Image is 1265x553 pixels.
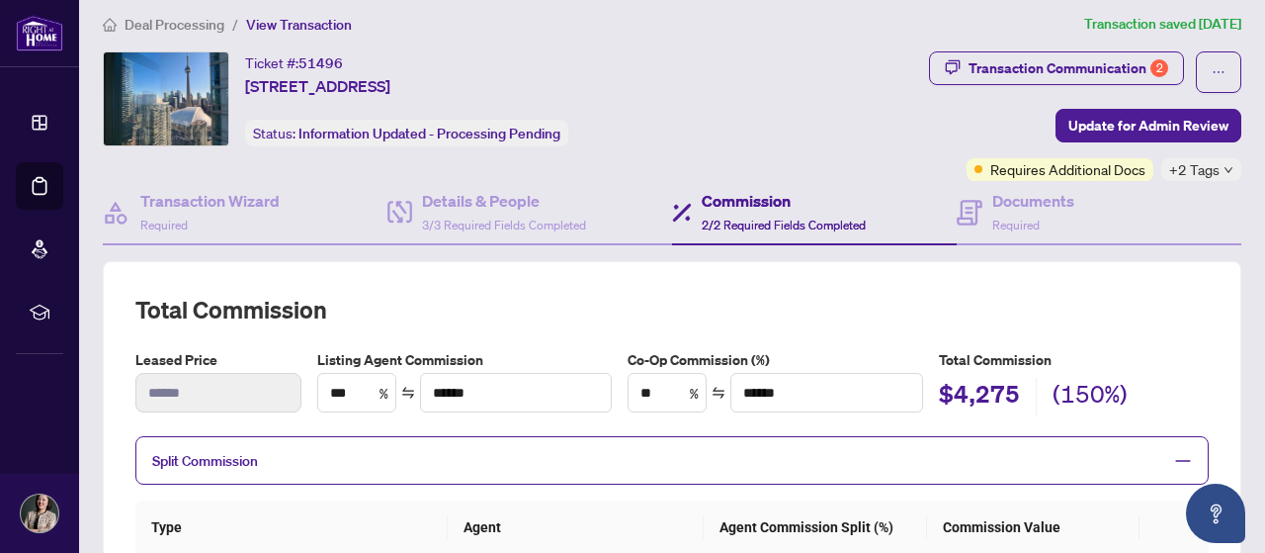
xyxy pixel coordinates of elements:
span: Deal Processing [125,16,224,34]
div: 2 [1150,59,1168,77]
div: Transaction Communication [969,52,1168,84]
span: View Transaction [246,16,352,34]
span: Requires Additional Docs [990,158,1145,180]
label: Leased Price [135,349,301,371]
span: swap [712,386,725,400]
span: swap [401,386,415,400]
span: [STREET_ADDRESS] [245,74,390,98]
span: ellipsis [1212,65,1225,79]
h2: $4,275 [939,378,1020,415]
span: Required [992,218,1040,232]
span: +2 Tags [1169,158,1220,181]
li: / [232,13,238,36]
span: Required [140,218,188,232]
img: Profile Icon [21,495,58,532]
h2: (150%) [1053,378,1128,415]
div: Status: [245,120,568,146]
h4: Documents [992,189,1074,213]
img: IMG-C12368079_1.jpg [104,52,228,145]
span: 2/2 Required Fields Completed [702,218,866,232]
article: Transaction saved [DATE] [1084,13,1241,36]
button: Open asap [1186,484,1245,543]
span: Update for Admin Review [1068,110,1228,141]
button: Update for Admin Review [1055,109,1241,142]
h5: Total Commission [939,349,1209,371]
img: logo [16,15,63,51]
label: Co-Op Commission (%) [628,349,923,371]
h4: Transaction Wizard [140,189,280,213]
span: minus [1174,452,1192,470]
div: Ticket #: [245,51,343,74]
span: Split Commission [152,452,258,470]
span: Information Updated - Processing Pending [298,125,560,142]
h4: Commission [702,189,866,213]
h2: Total Commission [135,294,1209,325]
span: 51496 [298,54,343,72]
label: Listing Agent Commission [317,349,613,371]
span: home [103,18,117,32]
span: 3/3 Required Fields Completed [422,218,586,232]
span: down [1223,165,1233,175]
div: Split Commission [135,436,1209,485]
button: Transaction Communication2 [929,51,1184,85]
h4: Details & People [422,189,586,213]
